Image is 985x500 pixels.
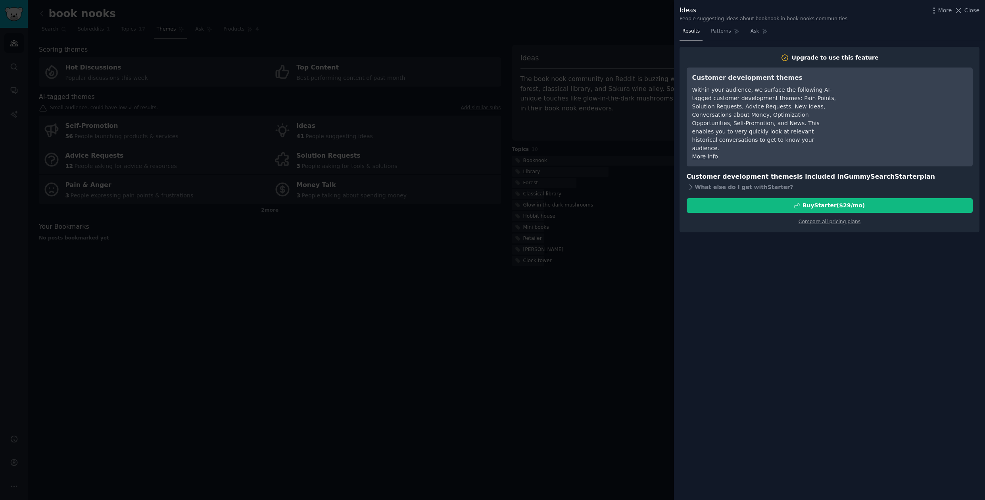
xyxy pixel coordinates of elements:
div: Upgrade to use this feature [792,54,879,62]
span: More [938,6,952,15]
h3: Customer development themes [692,73,837,83]
a: Ask [748,25,770,41]
div: Buy Starter ($ 29 /mo ) [803,201,865,210]
button: BuyStarter($29/mo) [687,198,973,213]
button: More [930,6,952,15]
button: Close [954,6,979,15]
a: Patterns [708,25,742,41]
a: More info [692,153,718,160]
iframe: YouTube video player [848,73,967,133]
div: Within your audience, we surface the following AI-tagged customer development themes: Pain Points... [692,86,837,153]
span: GummySearch Starter [844,173,920,180]
h3: Customer development themes is included in plan [687,172,973,182]
a: Results [680,25,703,41]
a: Compare all pricing plans [799,219,860,224]
span: Ask [751,28,759,35]
span: Results [682,28,700,35]
div: What else do I get with Starter ? [687,181,973,193]
div: People suggesting ideas about booknook in book nooks communities [680,15,847,23]
div: Ideas [680,6,847,15]
span: Close [964,6,979,15]
span: Patterns [711,28,731,35]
